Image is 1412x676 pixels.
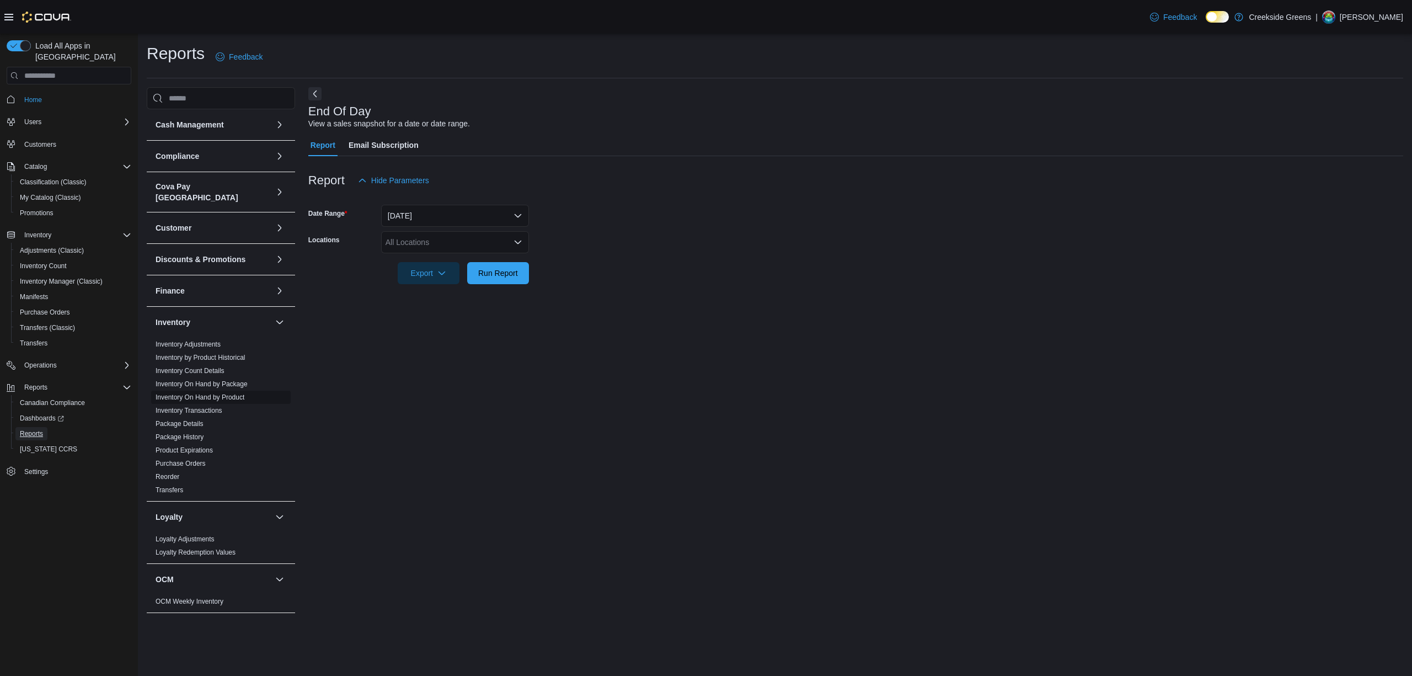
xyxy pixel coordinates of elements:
span: Inventory Manager (Classic) [15,275,131,288]
button: Operations [20,359,61,372]
a: Settings [20,465,52,478]
span: Feedback [1163,12,1197,23]
p: Creekside Greens [1249,10,1311,24]
a: Inventory Count [15,259,71,273]
button: Catalog [20,160,51,173]
button: Cova Pay [GEOGRAPHIC_DATA] [156,181,271,203]
span: Adjustments (Classic) [20,246,84,255]
a: Transfers (Classic) [15,321,79,334]
button: [US_STATE] CCRS [11,441,136,457]
span: Transfers [156,486,183,494]
h3: Customer [156,222,191,233]
span: Inventory Adjustments [156,340,221,349]
button: Manifests [11,289,136,305]
a: Transfers [15,337,52,350]
span: Purchase Orders [156,459,206,468]
button: Reports [2,380,136,395]
button: Discounts & Promotions [156,254,271,265]
a: Dashboards [15,412,68,425]
button: OCM [273,573,286,586]
div: OCM [147,595,295,613]
span: Feedback [229,51,263,62]
button: Reports [11,426,136,441]
h3: Report [308,174,345,187]
a: Transfers [156,486,183,494]
button: Customer [156,222,271,233]
span: Reports [24,383,47,392]
span: OCM Weekly Inventory [156,597,223,606]
button: Hide Parameters [354,169,434,191]
span: Manifests [20,292,48,301]
a: Inventory Adjustments [156,340,221,348]
button: Inventory [156,317,271,328]
span: Transfers (Classic) [15,321,131,334]
span: Operations [20,359,131,372]
button: Compliance [156,151,271,162]
a: Feedback [1146,6,1201,28]
button: Transfers (Classic) [11,320,136,336]
span: Promotions [20,209,54,217]
span: Run Report [478,268,518,279]
div: View a sales snapshot for a date or date range. [308,118,470,130]
button: Next [308,87,322,100]
span: Reports [20,429,43,438]
a: Promotions [15,206,58,220]
button: Inventory Count [11,258,136,274]
a: Canadian Compliance [15,396,89,409]
span: Report [311,134,335,156]
a: Product Expirations [156,446,213,454]
button: Cova Pay [GEOGRAPHIC_DATA] [273,185,286,199]
a: Inventory On Hand by Package [156,380,248,388]
span: Loyalty Adjustments [156,535,215,544]
button: Open list of options [514,238,522,247]
span: Inventory On Hand by Package [156,380,248,388]
span: Operations [24,361,57,370]
a: Inventory by Product Historical [156,354,245,361]
span: Package History [156,433,204,441]
h3: Loyalty [156,512,183,523]
a: Home [20,93,46,107]
span: Settings [24,467,48,476]
div: Pat McCaffrey [1322,10,1335,24]
span: Purchase Orders [20,308,70,317]
button: Finance [156,285,271,296]
span: Inventory by Product Historical [156,353,245,362]
a: Purchase Orders [156,460,206,467]
button: Finance [273,284,286,297]
button: Discounts & Promotions [273,253,286,266]
button: Purchase Orders [11,305,136,320]
a: Loyalty Redemption Values [156,549,236,556]
a: Reports [15,427,47,440]
button: Customers [2,136,136,152]
span: My Catalog (Classic) [20,193,81,202]
span: Email Subscription [349,134,419,156]
a: Inventory Count Details [156,367,224,375]
button: Settings [2,464,136,480]
span: My Catalog (Classic) [15,191,131,204]
button: Inventory [2,227,136,243]
button: Loyalty [273,510,286,524]
div: Inventory [147,338,295,501]
span: Dashboards [15,412,131,425]
a: Customers [20,138,61,151]
button: Catalog [2,159,136,174]
span: Adjustments (Classic) [15,244,131,257]
a: Inventory Manager (Classic) [15,275,107,288]
label: Locations [308,236,340,244]
span: Catalog [20,160,131,173]
span: Canadian Compliance [15,396,131,409]
span: Catalog [24,162,47,171]
a: Reorder [156,473,179,481]
span: Hide Parameters [371,175,429,186]
span: Inventory Count Details [156,366,224,375]
span: Reports [15,427,131,440]
span: Inventory [20,228,131,242]
span: Users [20,115,131,129]
span: Reorder [156,472,179,481]
button: Cash Management [273,118,286,131]
span: Customers [24,140,56,149]
h3: OCM [156,574,174,585]
a: Purchase Orders [15,306,74,319]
